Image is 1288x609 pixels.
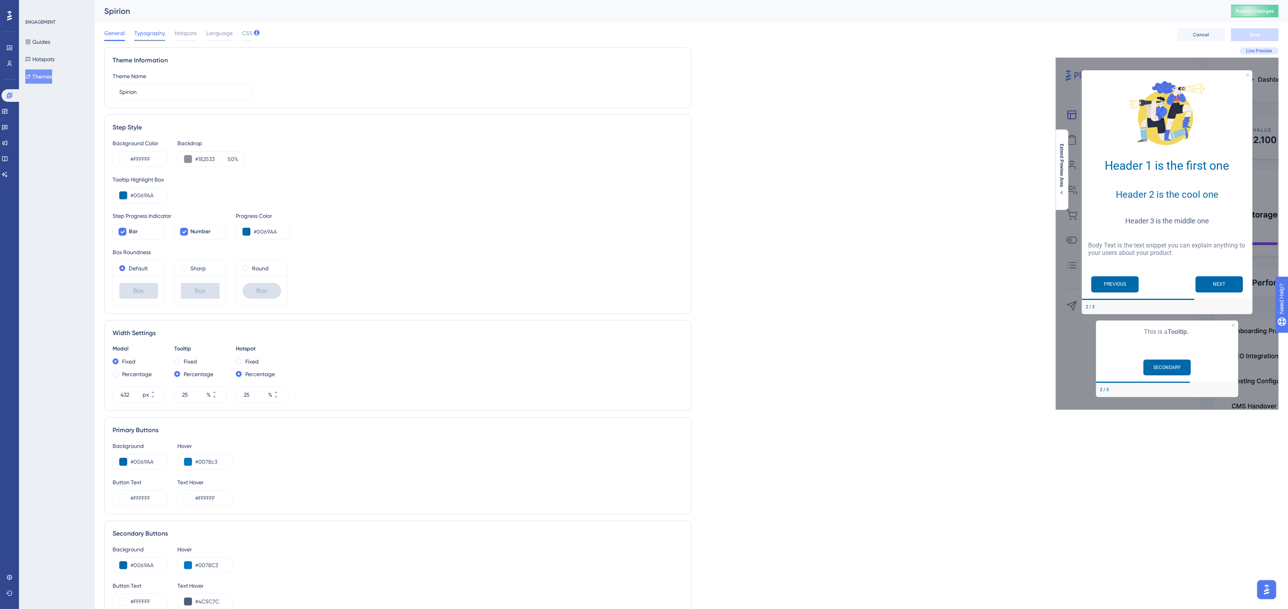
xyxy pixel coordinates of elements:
span: Hotspots [175,28,197,38]
div: Box [243,283,281,299]
label: Percentage [122,369,152,379]
input: % [244,390,267,399]
span: Number [190,227,211,236]
div: Backdrop [177,139,245,148]
div: Step 2 of 3 [1086,304,1094,310]
span: General [104,28,125,38]
label: Round [252,264,269,273]
div: Step Style [113,123,683,132]
button: Extend Preview Area [1055,144,1068,195]
span: CSS [242,28,252,38]
div: Close Preview [1232,324,1235,327]
button: Publish Changes [1231,5,1279,17]
div: Primary Buttons [113,425,683,435]
div: Box Roundness [113,247,683,257]
div: Width Settings [113,328,683,338]
div: Progress Color [236,211,291,221]
label: Fixed [245,357,259,366]
div: Step 2 of 3 [1100,387,1109,393]
iframe: UserGuiding AI Assistant Launcher [1255,578,1279,602]
button: Guides [25,35,50,49]
div: Hover [177,545,233,554]
label: Default [129,264,148,273]
button: Save [1231,28,1279,41]
label: % [223,154,238,164]
label: Sharp [190,264,206,273]
div: Theme Name [113,71,146,81]
span: Language [206,28,233,38]
div: Background [113,441,168,451]
button: Previous [1091,276,1139,292]
span: Cancel [1193,32,1209,38]
div: Tooltip Highlight Box [113,175,683,184]
b: Tooltip. [1168,328,1189,335]
div: Close Preview [1246,73,1249,77]
button: Themes [25,69,52,84]
div: % [207,390,211,399]
h3: Header 3 is the middle one [1088,217,1246,225]
button: % [274,395,288,403]
button: px [150,387,165,395]
span: Need Help? [19,2,49,11]
img: Modal Media [1128,73,1207,152]
input: Theme Name [119,88,246,96]
div: Text Hover [177,478,233,487]
div: Theme Information [113,56,683,65]
span: Bar [129,227,138,236]
span: Extend Preview Area [1059,144,1065,187]
div: Secondary Buttons [113,529,683,538]
label: Percentage [184,369,213,379]
div: Spirion [104,6,1211,17]
input: px [120,390,141,399]
label: Fixed [184,357,197,366]
div: Footer [1082,300,1252,314]
input: % [226,154,234,164]
span: Save [1249,32,1260,38]
button: % [274,387,288,395]
button: SECONDARY [1143,360,1191,375]
button: Next [1196,276,1243,292]
label: Percentage [245,369,275,379]
div: % [268,390,272,399]
div: Hotspot [236,344,288,354]
div: Hover [177,441,233,451]
label: Fixed [122,357,135,366]
button: % [212,387,226,395]
div: Text Hover [177,581,233,590]
button: Hotspots [25,52,55,66]
span: Live Preview [1246,48,1272,54]
div: Button Text [113,581,168,590]
h2: Header 2 is the cool one [1088,189,1246,200]
div: Background [113,545,168,554]
button: px [150,395,165,403]
div: Box [181,283,220,299]
div: Step Progress Indicator [113,211,226,221]
div: Modal [113,344,165,354]
div: px [143,390,149,399]
button: % [212,395,226,403]
div: Background Color [113,139,168,148]
input: % [182,390,205,399]
div: ENGAGEMENT [25,19,55,25]
button: Cancel [1177,28,1225,41]
div: Tooltip [174,344,226,354]
div: Button Text [113,478,168,487]
p: Body Text is the text snippet you can explain anything to your users about your product [1088,242,1246,257]
h1: Header 1 is the first one [1088,159,1246,172]
div: Footer [1096,383,1238,397]
div: Box [119,283,158,299]
span: Typography [134,28,165,38]
p: This is a [1102,327,1232,337]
